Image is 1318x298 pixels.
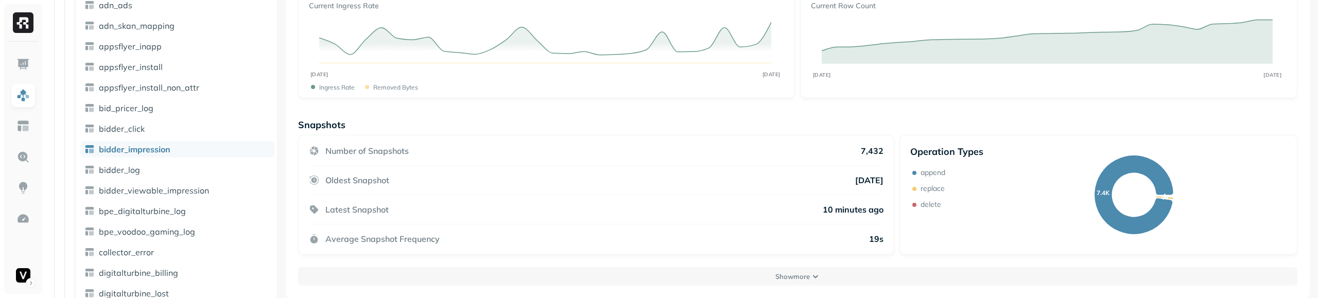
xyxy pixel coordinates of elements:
span: bidder_impression [99,144,170,154]
p: Current Row Count [811,1,876,11]
p: Oldest Snapshot [325,175,389,185]
text: 44 [1161,194,1168,201]
p: Snapshots [298,119,345,131]
text: 1 [1163,192,1167,200]
img: table [84,82,95,93]
a: bid_pricer_log [80,100,274,116]
p: Number of Snapshots [325,146,409,156]
span: bid_pricer_log [99,103,153,113]
p: [DATE] [855,175,883,185]
img: table [84,62,95,72]
span: bpe_voodoo_gaming_log [99,226,195,237]
span: appsflyer_inapp [99,41,162,51]
a: bidder_click [80,120,274,137]
tspan: [DATE] [310,71,328,78]
p: replace [921,184,945,194]
span: bidder_click [99,124,145,134]
p: delete [921,200,941,209]
a: bidder_log [80,162,274,178]
a: bpe_digitalturbine_log [80,203,274,219]
img: table [84,124,95,134]
img: Assets [16,89,30,102]
img: table [84,21,95,31]
p: Show more [775,272,810,282]
p: Ingress Rate [319,83,355,91]
a: digitalturbine_billing [80,265,274,281]
img: Ryft [13,12,33,33]
p: Current Ingress Rate [309,1,379,11]
img: table [84,165,95,175]
span: appsflyer_install [99,62,163,72]
a: appsflyer_install_non_attr [80,79,274,96]
img: Voodoo [16,268,30,283]
button: Showmore [298,267,1297,286]
span: bpe_digitalturbine_log [99,206,186,216]
a: appsflyer_inapp [80,38,274,55]
tspan: [DATE] [762,71,780,78]
span: appsflyer_install_non_attr [99,82,199,93]
p: Removed bytes [373,83,418,91]
p: Average Snapshot Frequency [325,234,440,244]
span: adn_skan_mapping [99,21,175,31]
a: adn_skan_mapping [80,17,274,34]
p: 19s [869,234,883,244]
a: bidder_viewable_impression [80,182,274,199]
a: collector_error [80,244,274,260]
span: digitalturbine_billing [99,268,178,278]
text: 7.4K [1097,189,1111,197]
a: appsflyer_install [80,59,274,75]
span: bidder_log [99,165,140,175]
img: Optimization [16,212,30,225]
p: 10 minutes ago [823,204,883,215]
tspan: [DATE] [1264,72,1282,78]
p: 7,432 [861,146,883,156]
img: table [84,144,95,154]
span: collector_error [99,247,154,257]
img: Query Explorer [16,150,30,164]
a: bpe_voodoo_gaming_log [80,223,274,240]
img: table [84,103,95,113]
p: Latest Snapshot [325,204,389,215]
img: Dashboard [16,58,30,71]
img: table [84,226,95,237]
tspan: [DATE] [813,72,831,78]
p: append [921,168,945,178]
img: Asset Explorer [16,119,30,133]
img: table [84,247,95,257]
img: table [84,41,95,51]
a: bidder_impression [80,141,274,157]
img: table [84,268,95,278]
img: table [84,185,95,196]
img: Insights [16,181,30,195]
span: bidder_viewable_impression [99,185,209,196]
img: table [84,206,95,216]
p: Operation Types [910,146,983,157]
